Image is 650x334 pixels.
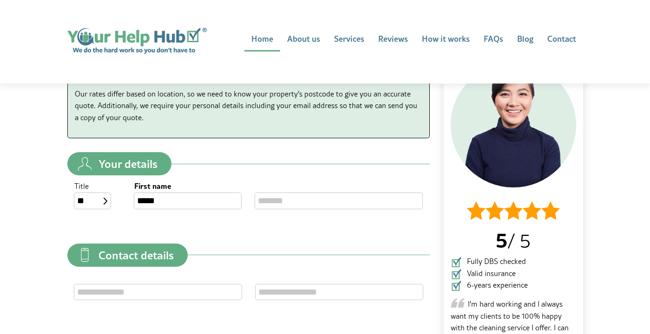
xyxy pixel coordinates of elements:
[67,28,207,54] a: Home
[280,28,327,51] a: About us
[540,28,583,51] a: Contact
[415,28,477,51] a: How it works
[244,28,280,51] a: Home
[74,154,95,174] img: your-details.svg
[510,28,540,51] a: Blog
[98,158,158,169] span: Your details
[371,28,415,51] a: Reviews
[104,198,108,205] img: select-box.svg
[67,28,207,54] img: Your Help Hub logo
[451,298,465,308] img: Opening quote
[134,182,241,190] label: First name
[451,256,576,268] li: Fully DBS checked
[327,28,371,51] a: Services
[477,28,510,51] a: FAQs
[496,225,507,254] span: 5
[75,88,422,124] p: Our rates differ based on location, so we need to know your property's postcode to give you an ac...
[74,182,121,190] label: Title
[451,223,576,256] p: / 5
[451,268,576,280] li: Valid insurance
[451,63,576,188] img: Cleaner 2
[451,279,576,291] li: 6-years experience
[98,250,174,261] span: Contact details
[74,244,95,265] img: contact-details.svg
